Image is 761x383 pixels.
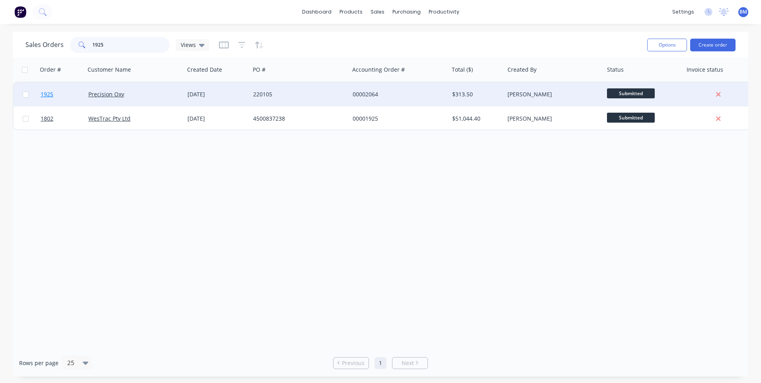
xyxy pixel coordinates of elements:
[92,37,170,53] input: Search...
[342,359,365,367] span: Previous
[425,6,463,18] div: productivity
[353,115,441,123] div: 00001925
[690,39,736,51] button: Create order
[253,66,265,74] div: PO #
[607,66,624,74] div: Status
[40,66,61,74] div: Order #
[41,115,53,123] span: 1802
[181,41,196,49] span: Views
[740,8,747,16] span: BM
[507,66,537,74] div: Created By
[375,357,386,369] a: Page 1 is your current page
[647,39,687,51] button: Options
[88,90,124,98] a: Precision Oxy
[19,359,59,367] span: Rows per page
[41,107,88,131] a: 1802
[336,6,367,18] div: products
[507,115,596,123] div: [PERSON_NAME]
[25,41,64,49] h1: Sales Orders
[607,113,655,123] span: Submitted
[334,359,369,367] a: Previous page
[392,359,427,367] a: Next page
[298,6,336,18] a: dashboard
[14,6,26,18] img: Factory
[452,115,499,123] div: $51,044.40
[253,115,341,123] div: 4500837238
[687,66,723,74] div: Invoice status
[88,115,131,122] a: WesTrac Pty Ltd
[352,66,405,74] div: Accounting Order #
[507,90,596,98] div: [PERSON_NAME]
[452,90,499,98] div: $313.50
[402,359,414,367] span: Next
[388,6,425,18] div: purchasing
[187,115,247,123] div: [DATE]
[353,90,441,98] div: 00002064
[41,82,88,106] a: 1925
[41,90,53,98] span: 1925
[452,66,473,74] div: Total ($)
[367,6,388,18] div: sales
[88,66,131,74] div: Customer Name
[187,90,247,98] div: [DATE]
[607,88,655,98] span: Submitted
[330,357,431,369] ul: Pagination
[187,66,222,74] div: Created Date
[668,6,698,18] div: settings
[253,90,341,98] div: 220105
